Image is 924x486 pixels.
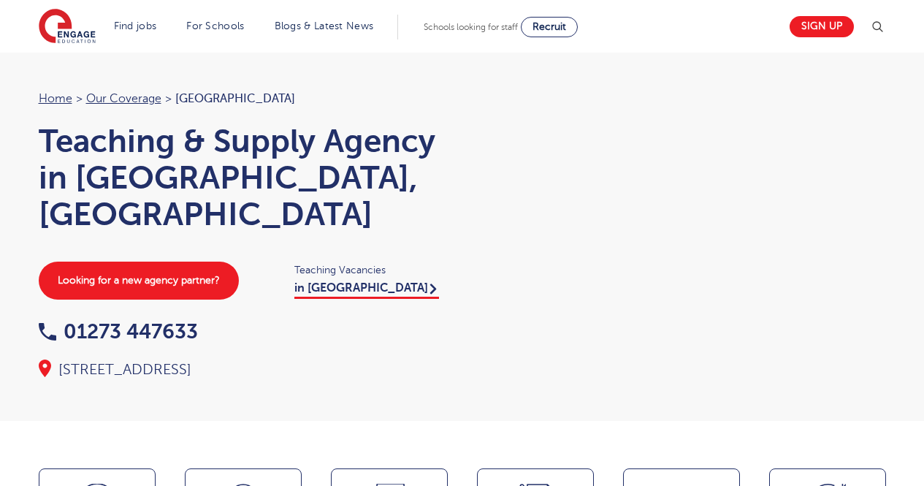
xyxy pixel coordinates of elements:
h1: Teaching & Supply Agency in [GEOGRAPHIC_DATA], [GEOGRAPHIC_DATA] [39,123,448,232]
a: For Schools [186,20,244,31]
a: Looking for a new agency partner? [39,262,239,300]
a: Recruit [521,17,578,37]
a: Home [39,92,72,105]
span: Schools looking for staff [424,22,518,32]
span: [GEOGRAPHIC_DATA] [175,92,295,105]
a: Sign up [790,16,854,37]
a: 01273 447633 [39,320,198,343]
span: > [76,92,83,105]
nav: breadcrumb [39,89,448,108]
a: Find jobs [114,20,157,31]
div: [STREET_ADDRESS] [39,360,448,380]
a: in [GEOGRAPHIC_DATA] [294,281,439,299]
span: Teaching Vacancies [294,262,448,278]
span: Recruit [532,21,566,32]
img: Engage Education [39,9,96,45]
a: Our coverage [86,92,161,105]
a: Blogs & Latest News [275,20,374,31]
span: > [165,92,172,105]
